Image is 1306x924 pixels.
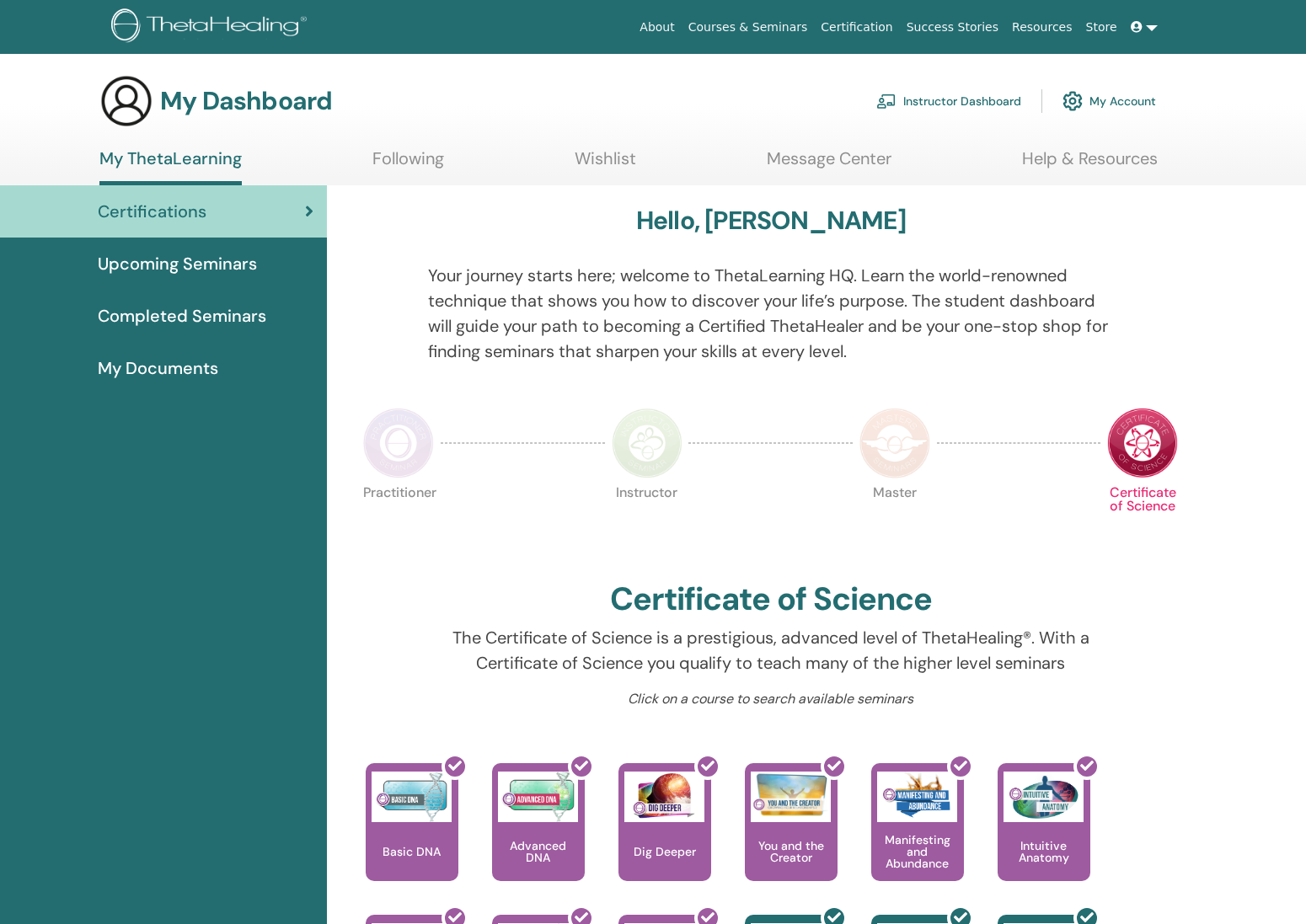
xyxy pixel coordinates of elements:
a: Basic DNA Basic DNA [366,763,458,915]
a: You and the Creator You and the Creator [745,763,838,915]
img: Manifesting and Abundance [877,772,957,822]
a: Advanced DNA Advanced DNA [492,763,585,915]
a: Intuitive Anatomy Intuitive Anatomy [998,763,1090,915]
p: Certificate of Science [1107,486,1178,557]
img: chalkboard-teacher.svg [876,93,897,109]
img: Intuitive Anatomy [1004,772,1084,822]
p: Click on a course to search available seminars [428,689,1114,709]
img: generic-user-icon.jpg [99,74,153,128]
span: Completed Seminars [98,303,266,328]
img: You and the Creator [751,772,831,818]
p: You and the Creator [745,840,838,863]
a: Courses & Seminars [682,12,815,43]
p: Master [859,486,930,557]
span: Certifications [98,199,206,224]
img: logo.png [111,8,313,46]
span: My Documents [98,355,218,381]
img: Master [859,408,930,478]
span: Upcoming Seminars [98,251,257,276]
p: Instructor [612,486,682,557]
img: Practitioner [363,408,434,478]
a: Certification [814,12,899,43]
img: Basic DNA [372,772,452,822]
a: Dig Deeper Dig Deeper [618,763,711,915]
p: Dig Deeper [627,846,703,857]
p: Intuitive Anatomy [998,840,1090,863]
a: My ThetaLearning [99,148,242,185]
a: About [633,12,681,43]
h3: Hello, [PERSON_NAME] [636,206,906,236]
a: Following [372,148,444,181]
img: Instructor [612,408,682,478]
a: Manifesting and Abundance Manifesting and Abundance [871,763,964,915]
img: Dig Deeper [624,772,704,822]
a: Message Center [767,148,891,181]
p: Your journey starts here; welcome to ThetaLearning HQ. Learn the world-renowned technique that sh... [428,263,1114,364]
img: Certificate of Science [1107,408,1178,478]
h3: My Dashboard [160,86,332,116]
a: Store [1079,12,1124,43]
p: Practitioner [363,486,434,557]
p: Advanced DNA [492,840,585,863]
a: Wishlist [575,148,636,181]
a: My Account [1062,83,1156,120]
p: The Certificate of Science is a prestigious, advanced level of ThetaHealing®. With a Certificate ... [428,625,1114,676]
a: Resources [1005,12,1079,43]
img: cog.svg [1062,87,1083,115]
a: Help & Resources [1022,148,1158,181]
a: Instructor Dashboard [876,83,1021,120]
a: Success Stories [900,12,1005,43]
p: Manifesting and Abundance [871,834,964,869]
h2: Certificate of Science [610,580,932,619]
img: Advanced DNA [498,772,578,822]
